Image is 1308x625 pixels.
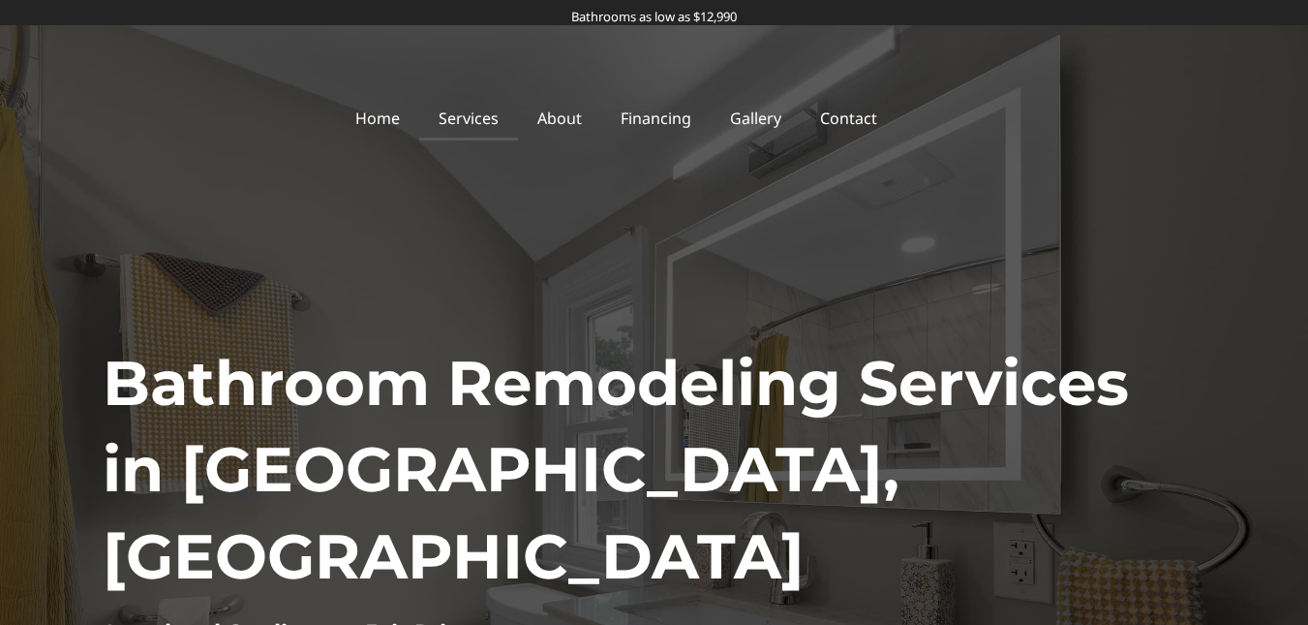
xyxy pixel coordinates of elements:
[103,340,1206,601] h1: Bathroom Remodeling Services in [GEOGRAPHIC_DATA], [GEOGRAPHIC_DATA]
[601,96,711,141] a: Financing
[711,96,801,141] a: Gallery
[419,96,518,141] a: Services
[336,96,419,141] a: Home
[518,96,601,141] a: About
[801,96,897,141] a: Contact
